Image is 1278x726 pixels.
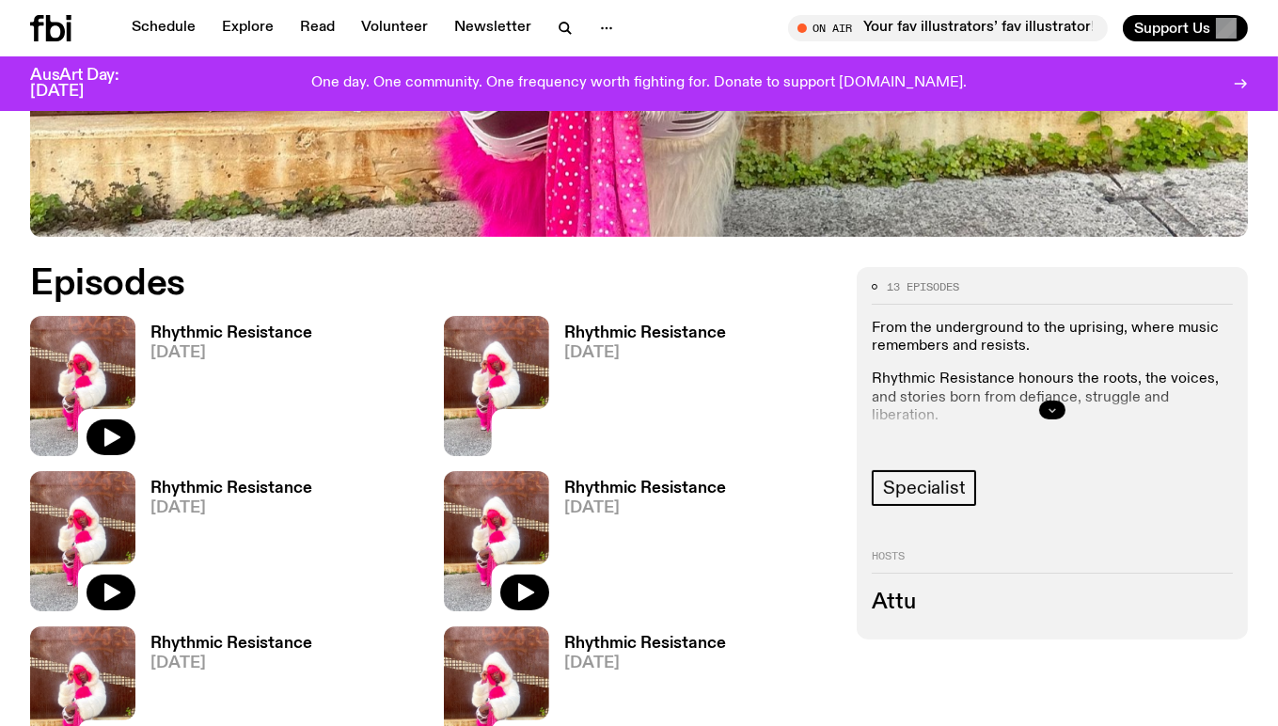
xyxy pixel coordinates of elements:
a: Newsletter [443,15,543,41]
span: Specialist [883,478,965,498]
span: 13 episodes [887,282,959,292]
img: Attu crouches on gravel in front of a brown wall. They are wearing a white fur coat with a hood, ... [30,316,135,456]
a: Rhythmic Resistance[DATE] [549,325,726,456]
span: [DATE] [150,345,312,361]
h3: Rhythmic Resistance [150,481,312,497]
h3: Rhythmic Resistance [150,325,312,341]
button: Support Us [1123,15,1248,41]
span: Support Us [1134,20,1210,37]
img: Attu crouches on gravel in front of a brown wall. They are wearing a white fur coat with a hood, ... [444,316,549,456]
a: Schedule [120,15,207,41]
span: [DATE] [564,500,726,516]
span: [DATE] [150,655,312,671]
a: Rhythmic Resistance[DATE] [135,325,312,456]
h3: Rhythmic Resistance [564,481,726,497]
img: Attu crouches on gravel in front of a brown wall. They are wearing a white fur coat with a hood, ... [30,471,135,611]
a: Explore [211,15,285,41]
h3: AusArt Day: [DATE] [30,68,150,100]
span: [DATE] [150,500,312,516]
a: Specialist [872,470,976,506]
a: Volunteer [350,15,439,41]
h3: Rhythmic Resistance [564,636,726,652]
h3: Rhythmic Resistance [150,636,312,652]
a: Rhythmic Resistance[DATE] [135,481,312,611]
p: Rhythmic Resistance honours the roots, the voices, and stories born from defiance, struggle and l... [872,371,1233,425]
h3: Attu [872,592,1233,613]
a: Read [289,15,346,41]
span: [DATE] [564,655,726,671]
h2: Episodes [30,267,834,301]
button: On AirYour fav illustrators’ fav illustrator! ([PERSON_NAME]) [788,15,1108,41]
h2: Hosts [872,551,1233,574]
a: Rhythmic Resistance[DATE] [549,481,726,611]
span: [DATE] [564,345,726,361]
img: Attu crouches on gravel in front of a brown wall. They are wearing a white fur coat with a hood, ... [444,471,549,611]
h3: Rhythmic Resistance [564,325,726,341]
p: From the underground to the uprising, where music remembers and resists. [872,320,1233,355]
p: One day. One community. One frequency worth fighting for. Donate to support [DOMAIN_NAME]. [311,75,967,92]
